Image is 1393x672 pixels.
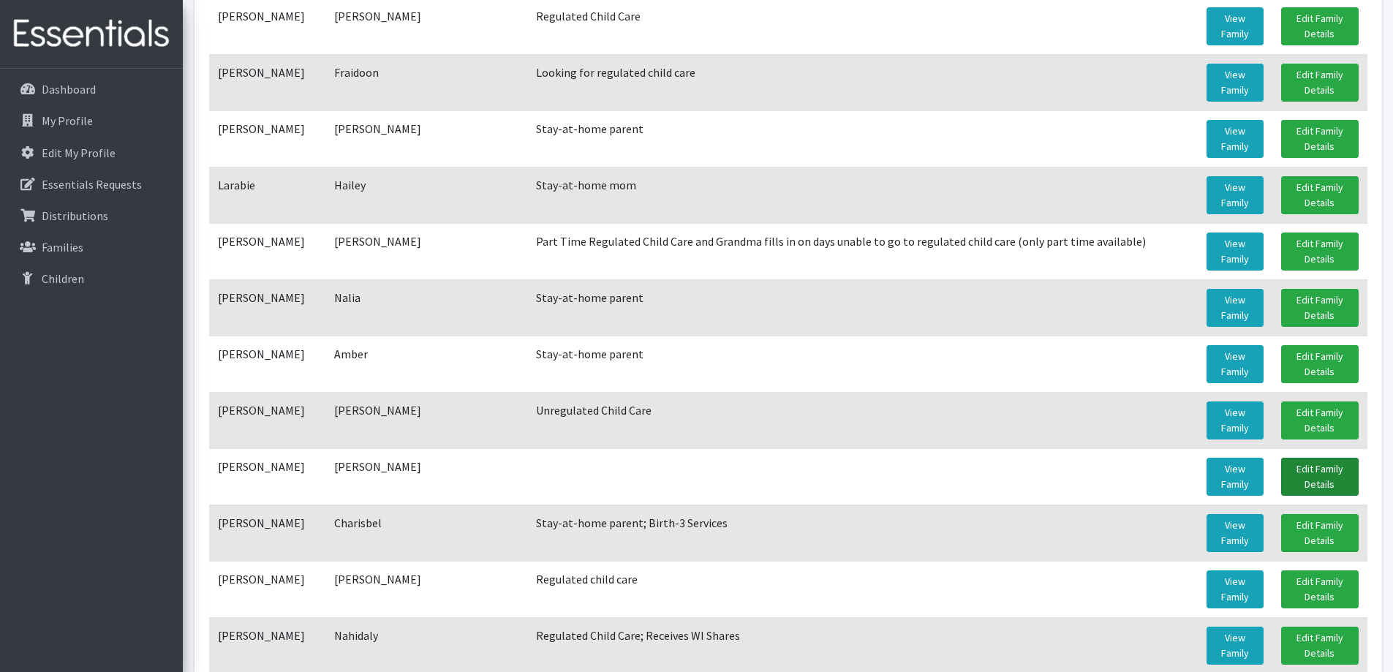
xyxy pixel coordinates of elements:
[1207,570,1264,608] a: View Family
[6,201,177,230] a: Distributions
[527,505,1198,561] td: Stay-at-home parent; Birth-3 Services
[209,279,325,336] td: [PERSON_NAME]
[527,392,1198,448] td: Unregulated Child Care
[209,392,325,448] td: [PERSON_NAME]
[325,561,443,617] td: [PERSON_NAME]
[325,448,443,505] td: [PERSON_NAME]
[1281,289,1359,327] a: Edit Family Details
[527,336,1198,392] td: Stay-at-home parent
[1281,176,1359,214] a: Edit Family Details
[1281,627,1359,665] a: Edit Family Details
[325,336,443,392] td: Amber
[209,448,325,505] td: [PERSON_NAME]
[209,110,325,167] td: [PERSON_NAME]
[209,223,325,279] td: [PERSON_NAME]
[6,106,177,135] a: My Profile
[325,223,443,279] td: [PERSON_NAME]
[1207,233,1264,271] a: View Family
[42,113,93,128] p: My Profile
[325,54,443,110] td: Fraidoon
[6,264,177,293] a: Children
[1207,64,1264,102] a: View Family
[325,279,443,336] td: Nalia
[1207,120,1264,158] a: View Family
[209,54,325,110] td: [PERSON_NAME]
[1281,458,1359,496] a: Edit Family Details
[1207,627,1264,665] a: View Family
[1281,7,1359,45] a: Edit Family Details
[1281,570,1359,608] a: Edit Family Details
[527,167,1198,223] td: Stay-at-home mom
[325,392,443,448] td: [PERSON_NAME]
[209,505,325,561] td: [PERSON_NAME]
[1207,401,1264,439] a: View Family
[527,561,1198,617] td: Regulated child care
[527,110,1198,167] td: Stay-at-home parent
[6,75,177,104] a: Dashboard
[42,208,108,223] p: Distributions
[1207,7,1264,45] a: View Family
[42,82,96,97] p: Dashboard
[42,240,83,254] p: Families
[209,561,325,617] td: [PERSON_NAME]
[1281,514,1359,552] a: Edit Family Details
[1207,514,1264,552] a: View Family
[1281,64,1359,102] a: Edit Family Details
[1281,401,1359,439] a: Edit Family Details
[527,223,1198,279] td: Part Time Regulated Child Care and Grandma fills in on days unable to go to regulated child care ...
[209,336,325,392] td: [PERSON_NAME]
[1281,120,1359,158] a: Edit Family Details
[42,271,84,286] p: Children
[1281,345,1359,383] a: Edit Family Details
[527,54,1198,110] td: Looking for regulated child care
[325,505,443,561] td: Charisbel
[325,110,443,167] td: [PERSON_NAME]
[527,279,1198,336] td: Stay-at-home parent
[6,10,177,58] img: HumanEssentials
[1207,345,1264,383] a: View Family
[6,170,177,199] a: Essentials Requests
[1207,289,1264,327] a: View Family
[6,138,177,167] a: Edit My Profile
[325,167,443,223] td: Hailey
[1281,233,1359,271] a: Edit Family Details
[42,177,142,192] p: Essentials Requests
[1207,176,1264,214] a: View Family
[209,167,325,223] td: Larabie
[1207,458,1264,496] a: View Family
[6,233,177,262] a: Families
[42,146,116,160] p: Edit My Profile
